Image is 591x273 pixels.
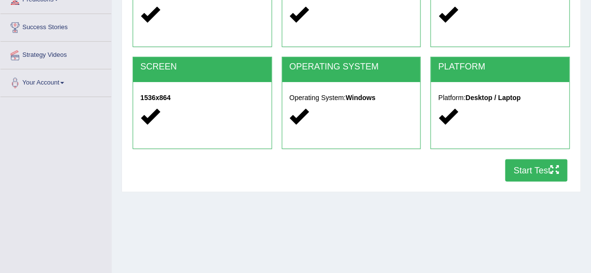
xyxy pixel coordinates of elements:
strong: Desktop / Laptop [466,94,521,102]
a: Strategy Videos [0,42,111,66]
h2: OPERATING SYSTEM [290,62,414,72]
a: Your Account [0,69,111,94]
h2: SCREEN [140,62,264,72]
h2: PLATFORM [438,62,562,72]
a: Success Stories [0,14,111,38]
button: Start Test [505,159,568,182]
h5: Platform: [438,94,562,102]
strong: 1536x864 [140,94,171,102]
strong: Windows [346,94,376,102]
h5: Operating System: [290,94,414,102]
